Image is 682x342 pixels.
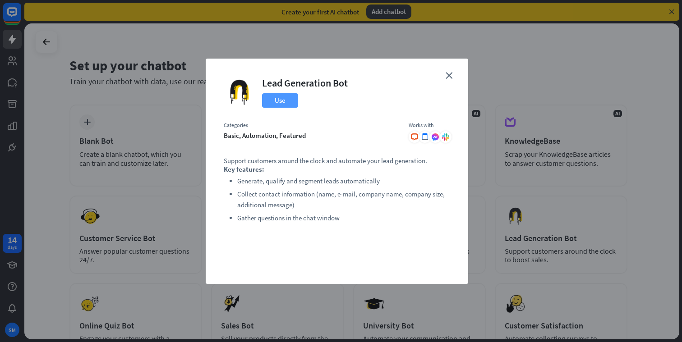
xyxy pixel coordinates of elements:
[262,93,298,108] button: Use
[224,131,400,140] div: basic, automation, featured
[224,77,255,108] img: Lead Generation Bot
[409,122,450,129] div: Works with
[237,176,450,187] li: Generate, qualify and segment leads automatically
[237,189,450,210] li: Collect contact information (name, e-mail, company name, company size, additional message)
[446,72,452,79] i: close
[224,156,450,165] p: Support customers around the clock and automate your lead generation.
[7,4,34,31] button: Open LiveChat chat widget
[262,77,348,89] div: Lead Generation Bot
[224,165,264,173] strong: Key features:
[237,213,450,223] li: Gather questions in the chat window
[224,122,400,129] div: Categories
